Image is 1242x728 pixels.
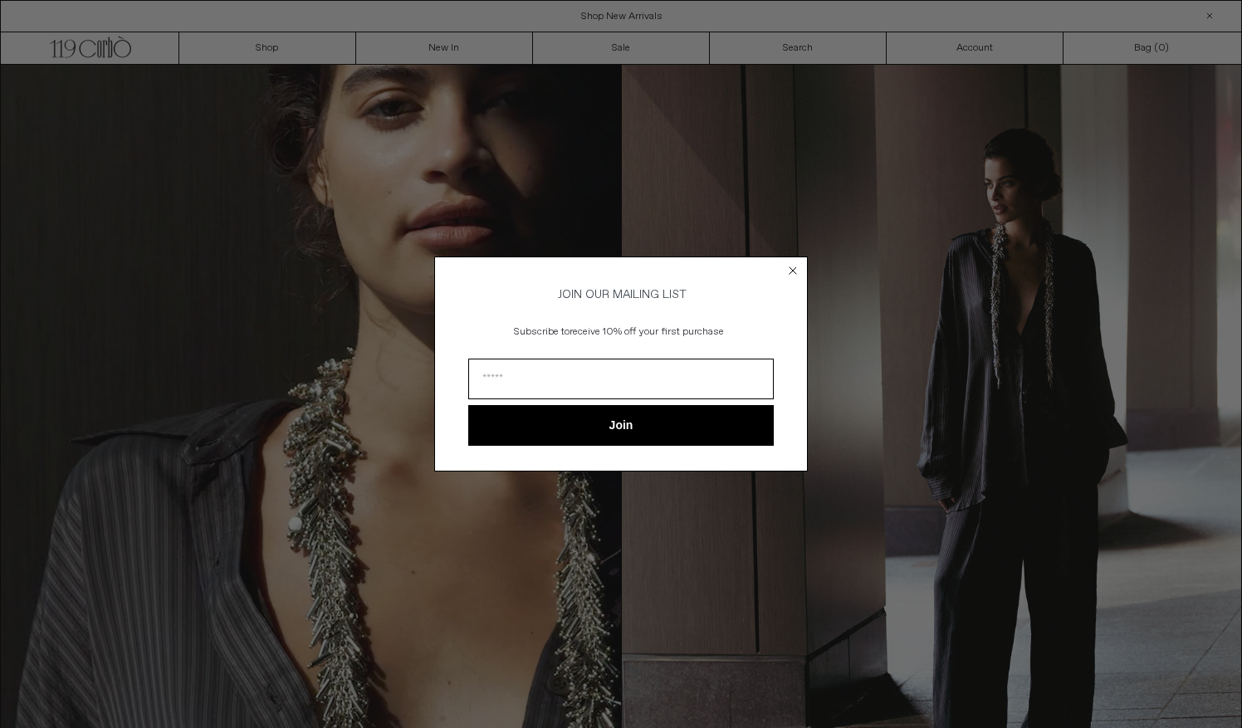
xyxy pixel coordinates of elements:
[570,325,724,339] span: receive 10% off your first purchase
[468,405,774,446] button: Join
[468,359,774,399] input: Email
[555,287,687,302] span: JOIN OUR MAILING LIST
[514,325,570,339] span: Subscribe to
[785,262,801,279] button: Close dialog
